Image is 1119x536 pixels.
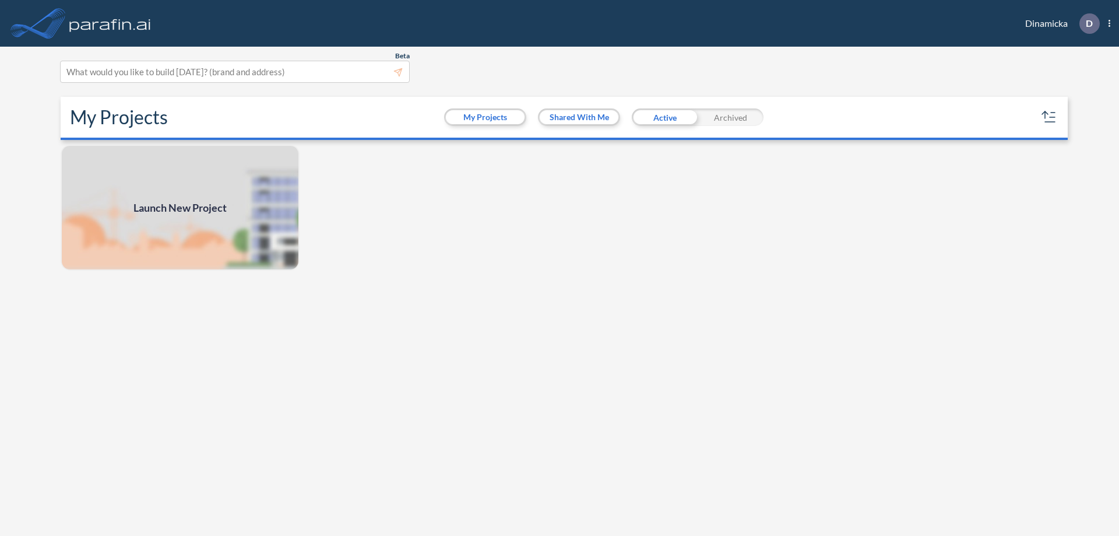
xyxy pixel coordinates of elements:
[133,200,227,216] span: Launch New Project
[70,106,168,128] h2: My Projects
[632,108,698,126] div: Active
[61,145,300,271] img: add
[446,110,525,124] button: My Projects
[1040,108,1058,127] button: sort
[1086,18,1093,29] p: D
[540,110,618,124] button: Shared With Me
[395,51,410,61] span: Beta
[61,145,300,271] a: Launch New Project
[67,12,153,35] img: logo
[1008,13,1110,34] div: Dinamicka
[698,108,763,126] div: Archived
